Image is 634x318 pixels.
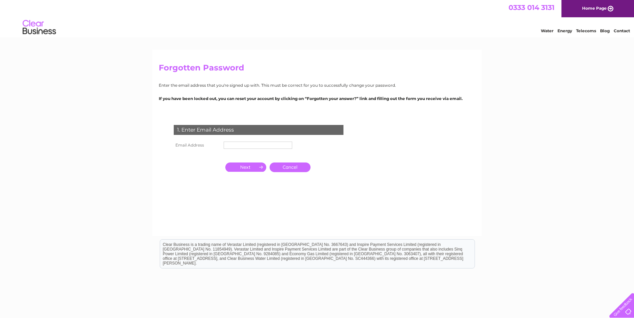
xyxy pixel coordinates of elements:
a: Telecoms [576,28,596,33]
a: 0333 014 3131 [509,3,554,12]
a: Energy [557,28,572,33]
a: Contact [614,28,630,33]
h2: Forgotten Password [159,63,476,76]
div: 1. Enter Email Address [174,125,343,135]
a: Water [541,28,553,33]
p: Enter the email address that you're signed up with. This must be correct for you to successfully ... [159,82,476,88]
a: Cancel [270,162,311,172]
th: Email Address [172,140,222,151]
div: Clear Business is a trading name of Verastar Limited (registered in [GEOGRAPHIC_DATA] No. 3667643... [160,4,475,32]
p: If you have been locked out, you can reset your account by clicking on “Forgotten your answer?” l... [159,95,476,102]
img: logo.png [22,17,56,38]
a: Blog [600,28,610,33]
